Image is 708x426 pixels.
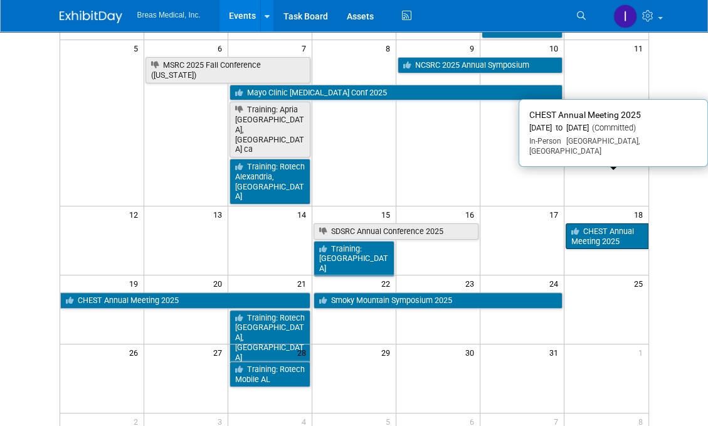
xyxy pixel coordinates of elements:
[548,40,564,56] span: 10
[548,206,564,222] span: 17
[468,40,480,56] span: 9
[60,11,122,23] img: ExhibitDay
[216,40,228,56] span: 6
[230,361,310,387] a: Training: Rotech Mobile AL
[633,206,648,222] span: 18
[464,206,480,222] span: 16
[464,275,480,291] span: 23
[529,137,561,146] span: In-Person
[230,85,563,101] a: Mayo Clinic [MEDICAL_DATA] Conf 2025
[296,275,312,291] span: 21
[548,275,564,291] span: 24
[145,57,310,83] a: MSRC 2025 Fall Conference ([US_STATE])
[128,206,144,222] span: 12
[128,275,144,291] span: 19
[566,223,648,249] a: CHEST Annual Meeting 2025
[230,159,310,205] a: Training: Rotech Alexandria, [GEOGRAPHIC_DATA]
[380,275,396,291] span: 22
[60,292,311,309] a: CHEST Annual Meeting 2025
[212,344,228,360] span: 27
[128,344,144,360] span: 26
[212,275,228,291] span: 20
[398,57,563,73] a: NCSRC 2025 Annual Symposium
[637,344,648,360] span: 1
[132,40,144,56] span: 5
[314,292,563,309] a: Smoky Mountain Symposium 2025
[589,123,636,132] span: (Committed)
[212,206,228,222] span: 13
[314,241,394,277] a: Training: [GEOGRAPHIC_DATA]
[380,206,396,222] span: 15
[380,344,396,360] span: 29
[300,40,312,56] span: 7
[384,40,396,56] span: 8
[633,40,648,56] span: 11
[529,123,697,134] div: [DATE] to [DATE]
[230,310,310,366] a: Training: Rotech [GEOGRAPHIC_DATA], [GEOGRAPHIC_DATA]
[464,344,480,360] span: 30
[137,11,201,19] span: Breas Medical, Inc.
[230,102,310,157] a: Training: Apria [GEOGRAPHIC_DATA], [GEOGRAPHIC_DATA] ca
[548,344,564,360] span: 31
[529,110,641,120] span: CHEST Annual Meeting 2025
[529,137,640,156] span: [GEOGRAPHIC_DATA], [GEOGRAPHIC_DATA]
[314,223,478,240] a: SDSRC Annual Conference 2025
[296,344,312,360] span: 28
[633,275,648,291] span: 25
[613,4,637,28] img: Inga Dolezar
[296,206,312,222] span: 14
